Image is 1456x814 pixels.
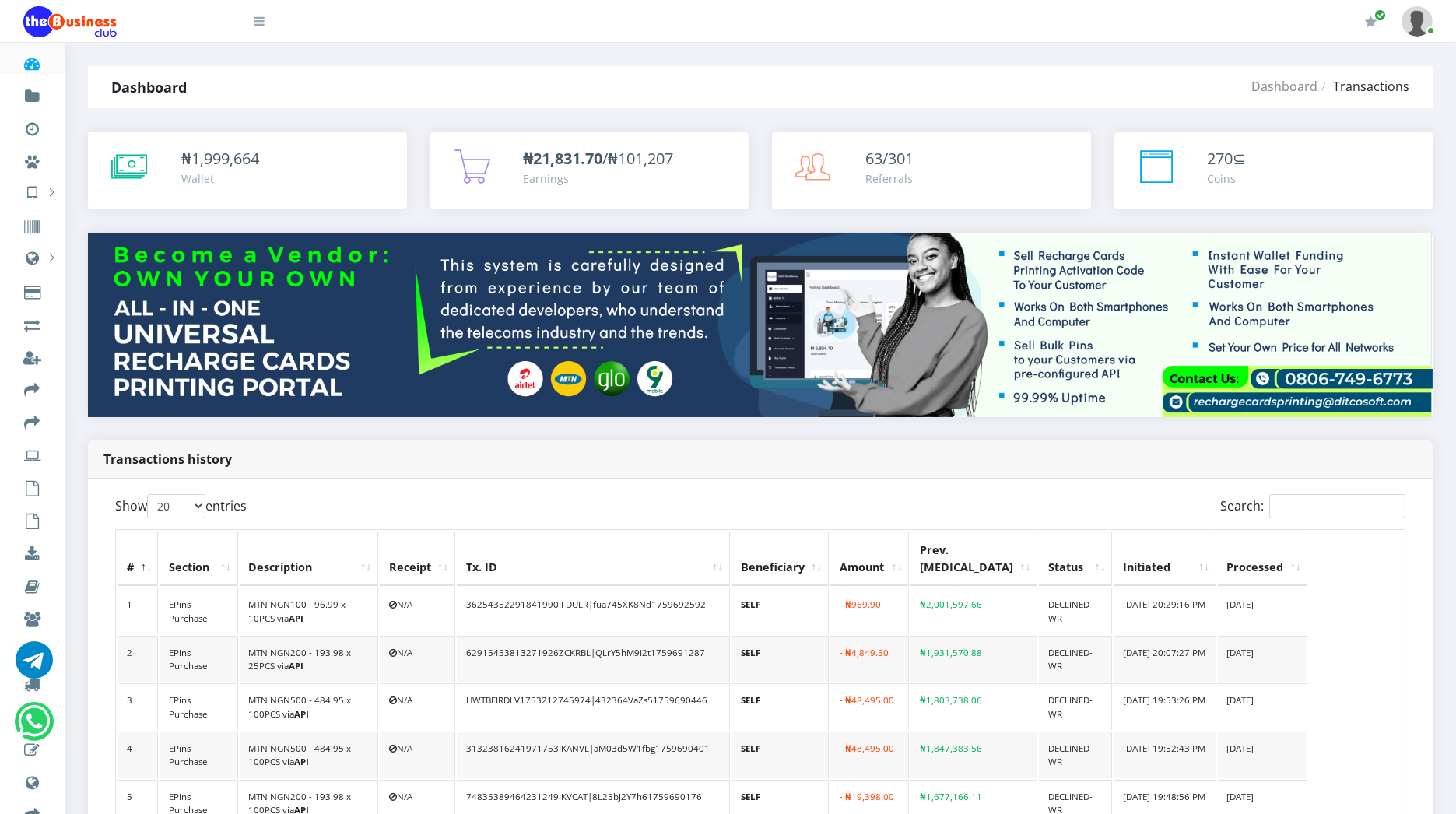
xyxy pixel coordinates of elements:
td: - ₦48,495.00 [830,732,909,778]
td: MTN NGN200 - 193.98 x 25PCS via [240,636,378,682]
div: Wallet [181,170,259,187]
td: ₦1,803,738.06 [910,683,1037,730]
td: EPins Purchase [160,588,237,634]
td: 3 [118,683,158,730]
a: Transactions [12,107,53,145]
b: ₦21,831.70 [524,148,603,169]
li: Transactions [1317,77,1409,96]
td: 4 [118,732,158,778]
td: [DATE] [1218,683,1307,730]
a: Airtime -2- Cash [12,303,53,341]
th: #: activate to sort column descending [118,532,158,586]
td: 2 [118,636,158,682]
td: ₦2,001,597.66 [910,588,1037,634]
th: Initiated: activate to sort column ascending [1114,532,1216,586]
a: Dashboard [12,42,53,79]
td: MTN NGN500 - 484.95 x 100PCS via [240,683,378,730]
td: SELF [732,683,829,730]
td: MTN NGN500 - 484.95 x 100PCS via [240,732,378,778]
td: - ₦4,849.50 [830,636,909,682]
div: ⊆ [1208,147,1247,170]
td: N/A [380,588,455,634]
span: /₦101,207 [524,148,674,169]
input: Search: [1269,494,1405,518]
th: Prev. Bal: activate to sort column ascending [910,532,1037,586]
div: Coins [1208,170,1247,187]
a: Miscellaneous Payments [12,140,53,177]
a: Fund wallet [12,75,53,112]
b: API [295,756,310,767]
b: API [289,612,304,624]
th: Description: activate to sort column ascending [240,532,378,586]
strong: Transactions history [103,451,232,468]
td: [DATE] [1218,636,1307,682]
td: [DATE] 20:29:16 PM [1114,588,1216,634]
div: ₦ [181,147,259,170]
a: Vouchers [12,205,53,243]
td: DECLINED-WR [1039,732,1112,778]
a: Sponsor a Post [12,728,53,766]
img: Logo [23,6,117,37]
td: HWTBEIRDLV1753212745974|432364VaZs51759690446 [457,683,730,730]
td: EPins Purchase [160,636,237,682]
a: Register a Referral [12,336,53,374]
span: 270 [1208,148,1233,169]
td: ₦1,847,383.56 [910,732,1037,778]
label: Show entries [115,494,247,518]
div: Referrals [865,170,914,187]
span: 63/301 [865,148,914,169]
td: - ₦48,495.00 [830,683,909,730]
a: Download Software [12,532,53,570]
a: VTU [12,171,53,210]
a: ₦1,999,664 Wallet [88,132,407,209]
img: multitenant_rcp.png [88,233,1433,417]
img: User [1402,6,1433,37]
td: 31323816241971753IKANVL|aM03d5W1fbg1759690401 [457,732,730,778]
td: EPins Purchase [160,683,237,730]
th: Processed: activate to sort column ascending [1218,532,1307,586]
td: EPins Purchase [160,732,237,778]
b: API [295,708,310,720]
strong: Dashboard [111,78,187,96]
td: [DATE] 19:52:43 PM [1114,732,1216,778]
th: Beneficiary: activate to sort column ascending [732,532,829,586]
a: Transfer to Bank [12,402,53,439]
th: Tx. ID: activate to sort column ascending [457,532,730,586]
td: [DATE] 20:07:27 PM [1114,636,1216,682]
td: MTN NGN100 - 96.99 x 10PCS via [240,588,378,634]
td: DECLINED-WR [1039,588,1112,634]
td: N/A [380,732,455,778]
td: 1 [118,588,158,634]
td: [DATE] [1218,588,1307,634]
td: SELF [732,636,829,682]
td: DECLINED-WR [1039,683,1112,730]
span: Renew/Upgrade Subscription [1374,9,1386,21]
td: - ₦969.90 [830,588,909,634]
a: Buy Bulk VTU Pins [12,500,53,537]
a: Business Profiles [12,630,53,668]
a: Data [12,237,53,275]
a: Chat for support [18,714,50,740]
td: ₦1,931,570.88 [910,636,1037,682]
a: ₦21,831.70/₦101,207 Earnings [430,132,749,209]
th: Status: activate to sort column ascending [1039,532,1112,586]
th: Amount: activate to sort column ascending [830,532,909,586]
a: Cable TV, Electricity [12,271,53,308]
td: SELF [732,732,829,778]
th: Receipt: activate to sort column ascending [380,532,455,586]
a: Print Recharge Cards [12,434,53,472]
select: Showentries [147,494,205,518]
a: 63/301 Referrals [772,132,1091,209]
label: Search: [1220,494,1405,518]
a: Transfer to Wallet [12,369,53,406]
a: Chat for support [16,653,53,679]
td: DECLINED-WR [1039,636,1112,682]
a: Promote a Site/Link [12,761,53,798]
div: Earnings [524,170,674,187]
i: Renew/Upgrade Subscription [1365,16,1377,28]
td: N/A [380,683,455,730]
td: 62915453813271926ZCKRBL|QLrY5hM9I2t1759691287 [457,636,730,682]
a: Business Groups [12,598,53,635]
th: Section: activate to sort column ascending [160,532,237,586]
b: API [289,660,304,672]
